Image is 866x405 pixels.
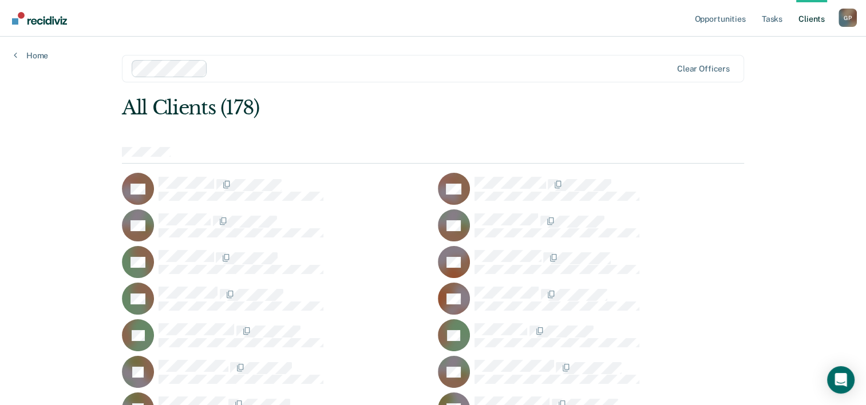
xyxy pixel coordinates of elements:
div: Clear officers [677,64,730,74]
button: Profile dropdown button [839,9,857,27]
img: Recidiviz [12,12,67,25]
div: G P [839,9,857,27]
a: Home [14,50,48,61]
div: All Clients (178) [122,96,619,120]
div: Open Intercom Messenger [827,366,855,394]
